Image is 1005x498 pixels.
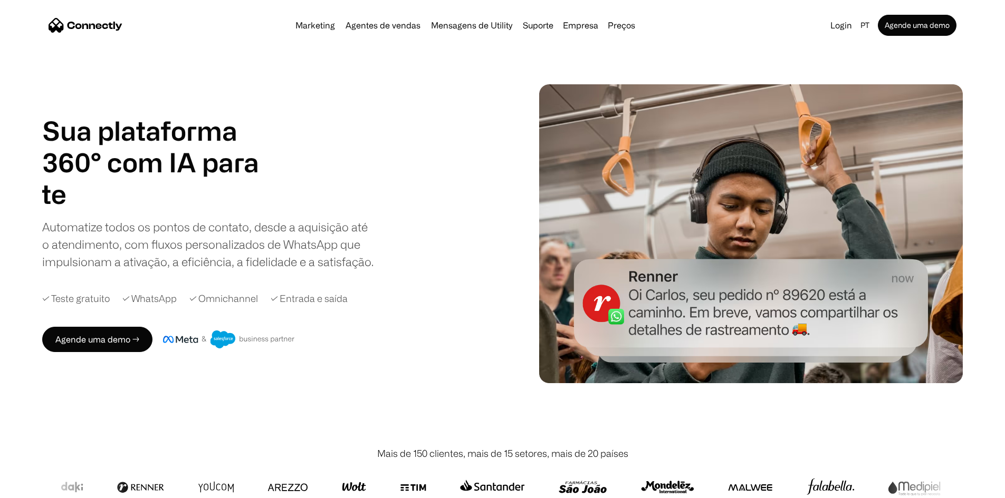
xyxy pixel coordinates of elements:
a: Mensagens de Utility [427,21,516,30]
div: ✓ Omnichannel [189,291,258,306]
div: ✓ WhatsApp [122,291,177,306]
ul: Language list [21,480,63,494]
a: Agende uma demo [878,15,956,36]
div: ✓ Entrada e saída [271,291,348,306]
div: pt [860,18,869,33]
a: Login [826,18,856,33]
a: Preços [604,21,639,30]
div: Mais de 150 clientes, mais de 15 setores, mais de 20 países [377,446,628,461]
aside: Language selected: Português (Brasil) [11,479,63,494]
div: carousel [42,178,285,210]
a: Agende uma demo → [42,327,152,352]
h1: Sua plataforma 360° com IA para [42,115,285,178]
a: Marketing [291,21,339,30]
div: Empresa [560,18,601,33]
img: Meta e crachá de parceiro de negócios do Salesforce. [163,330,295,348]
a: Suporte [519,21,558,30]
div: pt [856,18,876,33]
div: Empresa [563,18,598,33]
a: home [49,17,122,33]
div: Automatize todos os pontos de contato, desde a aquisição até o atendimento, com fluxos personaliz... [42,218,375,270]
div: ✓ Teste gratuito [42,291,110,306]
a: Agentes de vendas [341,21,425,30]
